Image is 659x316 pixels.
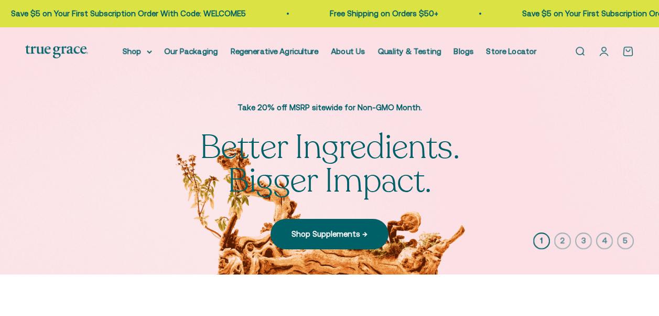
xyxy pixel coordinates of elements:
[378,47,441,56] a: Quality & Testing
[533,233,550,249] button: 1
[165,47,218,56] a: Our Packaging
[454,47,474,56] a: Blogs
[575,233,592,249] button: 3
[554,233,571,249] button: 2
[487,47,537,56] a: Store Locator
[200,124,459,204] split-lines: Better Ingredients. Bigger Impact.
[326,9,434,18] a: Free Shipping on Orders $50+
[271,219,388,249] a: Shop Supplements →
[157,101,503,114] p: Take 20% off MSRP sitewide for Non-GMO Month.
[331,47,365,56] a: About Us
[7,7,242,20] p: Save $5 on Your First Subscription Order With Code: WELCOME5
[596,233,613,249] button: 4
[617,233,634,249] button: 5
[231,47,319,56] a: Regenerative Agriculture
[123,45,152,58] summary: Shop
